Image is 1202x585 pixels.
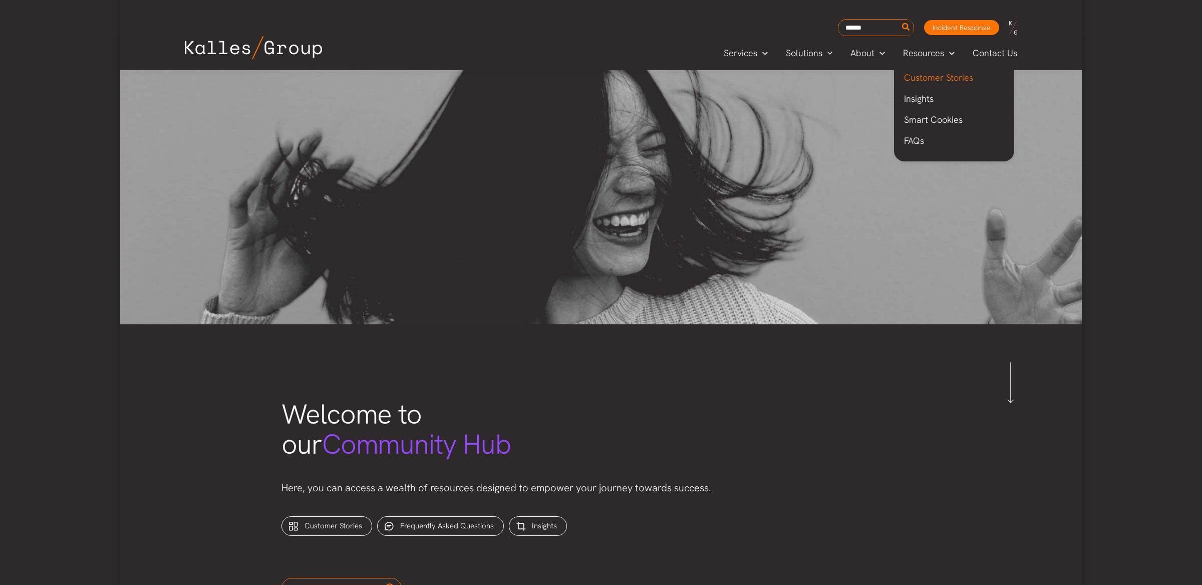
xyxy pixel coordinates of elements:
p: Here, you can access a wealth of resources designed to empower your journey towards success. [281,480,921,496]
a: Insights [894,88,1014,109]
span: Menu Toggle [874,46,885,61]
span: Customer Stories [904,72,973,83]
span: Insights [904,93,934,104]
a: FAQs [894,130,1014,151]
a: ResourcesMenu Toggle [894,46,964,61]
span: Insights [532,521,557,531]
span: Welcome to our [281,396,511,462]
img: gabrielle-henderson-GaA5PrMn-co-unsplash 1 [120,57,1082,324]
span: Smart Cookies [904,114,963,125]
span: Community Hub [322,426,511,462]
span: Contact Us [973,46,1017,61]
span: Solutions [786,46,822,61]
span: Resources [903,46,944,61]
span: About [850,46,874,61]
span: Services [724,46,757,61]
a: ServicesMenu Toggle [715,46,777,61]
nav: Primary Site Navigation [715,45,1027,61]
span: Menu Toggle [944,46,955,61]
a: AboutMenu Toggle [841,46,894,61]
a: SolutionsMenu Toggle [777,46,842,61]
span: Frequently Asked Questions [400,521,494,531]
button: Search [900,20,913,36]
span: Customer Stories [305,521,362,531]
a: Contact Us [964,46,1027,61]
span: Menu Toggle [822,46,833,61]
a: Smart Cookies [894,109,1014,130]
span: FAQs [904,135,924,146]
a: Customer Stories [894,67,1014,88]
a: Incident Response [924,20,999,35]
span: Menu Toggle [757,46,768,61]
img: Kalles Group [185,36,322,59]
